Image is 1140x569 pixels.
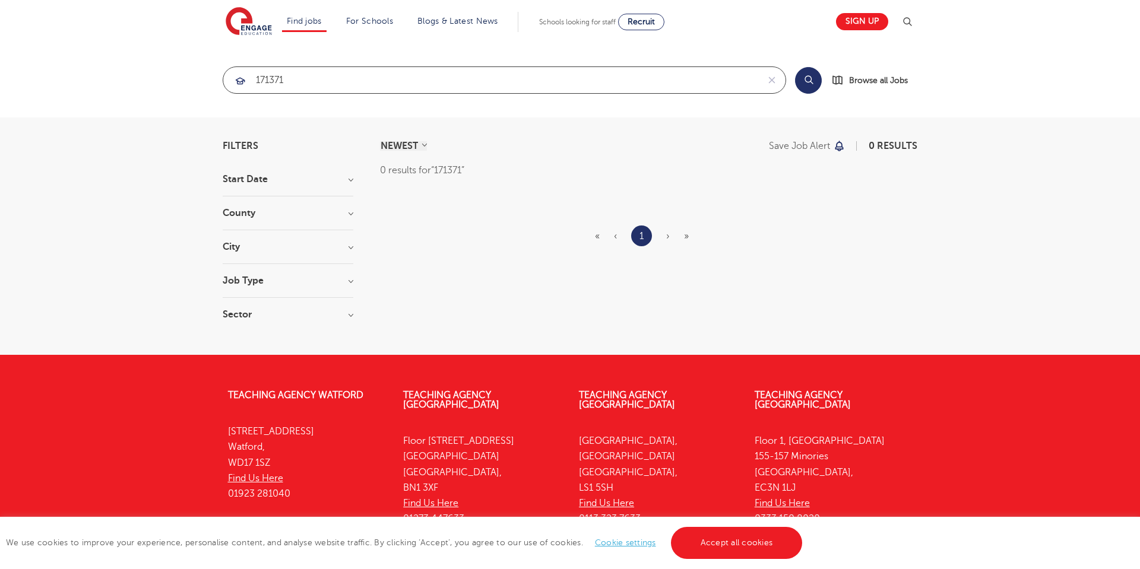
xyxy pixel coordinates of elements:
a: Teaching Agency [GEOGRAPHIC_DATA] [755,390,851,410]
span: ‹ [614,231,617,241]
a: Recruit [618,14,664,30]
button: Save job alert [769,141,845,151]
a: Find jobs [287,17,322,26]
a: Blogs & Latest News [417,17,498,26]
h3: City [223,242,353,252]
a: Sign up [836,13,888,30]
q: 171371 [431,165,464,176]
a: Find Us Here [403,498,458,508]
a: Find Us Here [755,498,810,508]
a: Cookie settings [595,538,656,547]
button: Search [795,67,822,94]
input: Submit [223,67,758,93]
h3: Start Date [223,174,353,184]
div: Submit [223,66,786,94]
span: Recruit [628,17,655,26]
p: [STREET_ADDRESS] Watford, WD17 1SZ 01923 281040 [228,424,386,501]
p: Save job alert [769,141,830,151]
a: Find Us Here [579,498,634,508]
p: Floor [STREET_ADDRESS] [GEOGRAPHIC_DATA] [GEOGRAPHIC_DATA], BN1 3XF 01273 447633 [403,433,561,527]
div: 0 results for [380,163,917,178]
span: We use cookies to improve your experience, personalise content, and analyse website traffic. By c... [6,538,805,547]
a: Accept all cookies [671,527,803,559]
img: Engage Education [226,7,272,37]
span: Schools looking for staff [539,18,616,26]
h3: County [223,208,353,218]
a: Teaching Agency [GEOGRAPHIC_DATA] [403,390,499,410]
span: 0 results [869,141,917,151]
span: Filters [223,141,258,151]
span: « [595,231,600,241]
p: Floor 1, [GEOGRAPHIC_DATA] 155-157 Minories [GEOGRAPHIC_DATA], EC3N 1LJ 0333 150 8020 [755,433,913,527]
span: › [666,231,670,241]
a: Find Us Here [228,473,283,484]
a: Browse all Jobs [831,74,917,87]
h3: Sector [223,310,353,319]
a: Teaching Agency [GEOGRAPHIC_DATA] [579,390,675,410]
p: [GEOGRAPHIC_DATA], [GEOGRAPHIC_DATA] [GEOGRAPHIC_DATA], LS1 5SH 0113 323 7633 [579,433,737,527]
span: » [684,231,689,241]
h3: Job Type [223,276,353,285]
a: 1 [639,228,644,244]
a: For Schools [346,17,393,26]
span: Browse all Jobs [849,74,908,87]
button: Clear [758,67,786,93]
a: Teaching Agency Watford [228,390,363,400]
